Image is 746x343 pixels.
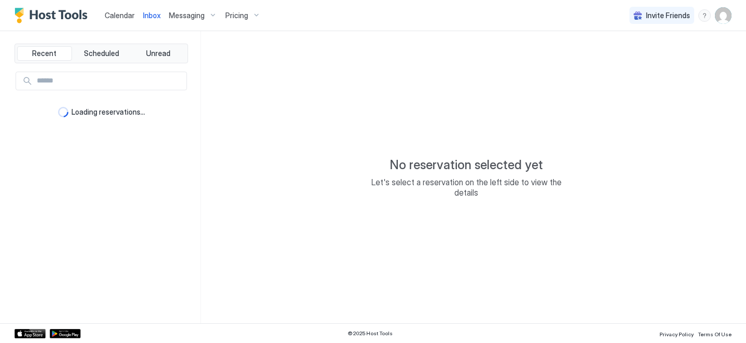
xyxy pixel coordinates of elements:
input: Input Field [33,72,187,90]
span: Scheduled [84,49,119,58]
span: Privacy Policy [659,331,694,337]
a: Host Tools Logo [15,8,92,23]
span: Unread [146,49,170,58]
a: Inbox [143,10,161,21]
span: Inbox [143,11,161,20]
span: © 2025 Host Tools [348,330,393,337]
a: Terms Of Use [698,328,731,339]
div: loading [58,107,68,117]
span: Calendar [105,11,135,20]
span: Loading reservations... [71,107,145,117]
span: Let's select a reservation on the left side to view the details [363,177,570,198]
span: Terms Of Use [698,331,731,337]
span: Invite Friends [646,11,690,20]
div: User profile [715,7,731,24]
a: Calendar [105,10,135,21]
div: tab-group [15,44,188,63]
a: App Store [15,329,46,338]
span: No reservation selected yet [390,157,543,173]
span: Recent [32,49,56,58]
span: Messaging [169,11,205,20]
button: Unread [131,46,185,61]
button: Recent [17,46,72,61]
button: Scheduled [74,46,129,61]
div: menu [698,9,711,22]
a: Privacy Policy [659,328,694,339]
span: Pricing [225,11,248,20]
a: Google Play Store [50,329,81,338]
